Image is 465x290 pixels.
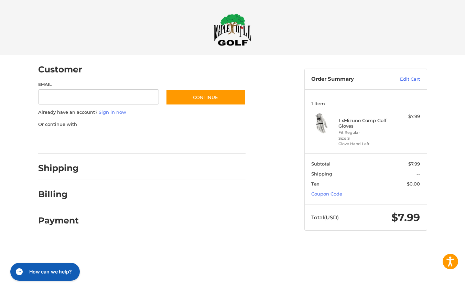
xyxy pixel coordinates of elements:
iframe: PayPal-venmo [152,134,204,147]
h2: Billing [38,189,78,200]
span: Tax [311,181,319,187]
span: $0.00 [407,181,420,187]
a: Coupon Code [311,191,342,197]
h4: 1 x Mizuno Comp Golf Gloves [338,118,391,129]
a: Edit Cart [385,76,420,83]
button: Continue [166,89,246,105]
span: $7.99 [408,161,420,167]
iframe: Gorgias live chat messenger [7,260,82,283]
iframe: PayPal-paypal [36,134,87,147]
p: Already have an account? [38,109,246,116]
h2: Shipping [38,163,79,173]
span: Subtotal [311,161,331,167]
p: Or continue with [38,121,246,128]
img: Maple Hill Golf [214,13,251,46]
label: Email [38,81,159,88]
span: -- [417,171,420,177]
li: Fit Regular [338,130,391,136]
iframe: PayPal-paylater [94,134,146,147]
span: Total (USD) [311,214,339,221]
span: $7.99 [391,211,420,224]
li: Size S [338,136,391,141]
iframe: Google Customer Reviews [408,271,465,290]
h3: Order Summary [311,76,385,83]
a: Sign in now [99,109,126,115]
li: Glove Hand Left [338,141,391,147]
h3: 1 Item [311,101,420,106]
span: Shipping [311,171,332,177]
div: $7.99 [393,113,420,120]
h2: Customer [38,64,82,75]
h2: Payment [38,215,79,226]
